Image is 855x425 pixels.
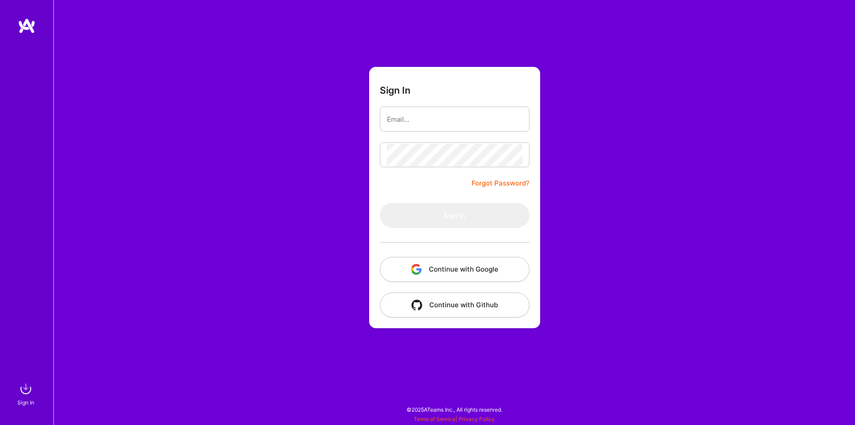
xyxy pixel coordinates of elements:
[380,293,529,318] button: Continue with Github
[17,398,34,407] div: Sign In
[472,178,529,189] a: Forgot Password?
[17,380,35,398] img: sign in
[53,398,855,421] div: © 2025 ATeams Inc., All rights reserved.
[380,85,411,96] h3: Sign In
[387,108,522,131] input: Email...
[459,416,495,422] a: Privacy Policy
[19,380,35,407] a: sign inSign In
[414,416,495,422] span: |
[411,264,422,275] img: icon
[380,203,529,228] button: Sign In
[380,257,529,282] button: Continue with Google
[18,18,36,34] img: logo
[414,416,456,422] a: Terms of Service
[411,300,422,310] img: icon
